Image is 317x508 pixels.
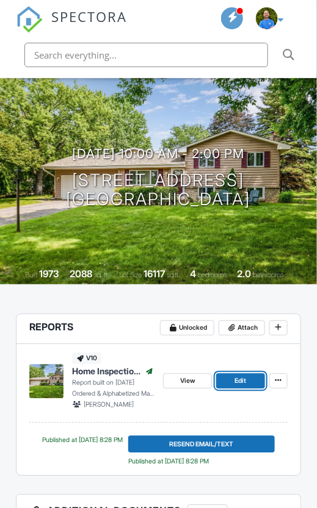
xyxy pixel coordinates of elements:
span: bedrooms [198,271,227,280]
span: bathrooms [253,271,283,280]
div: 1973 [39,269,59,280]
h1: [STREET_ADDRESS] [GEOGRAPHIC_DATA] [67,171,251,209]
div: 4 [190,269,196,280]
div: 2.0 [237,269,251,280]
span: Lot Size [119,271,142,280]
span: sq.ft. [167,271,180,280]
h3: [DATE] 10:00 am - 2:00 pm [73,147,245,161]
input: Search everything... [24,43,268,67]
img: The Best Home Inspection Software - Spectora [16,6,43,33]
div: 2088 [70,269,92,280]
img: joe_headshot_2.png [256,7,278,29]
div: 16117 [144,269,165,280]
span: sq. ft. [94,271,109,280]
a: SPECTORA [16,18,127,42]
span: Built [25,271,37,280]
span: SPECTORA [51,6,127,26]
